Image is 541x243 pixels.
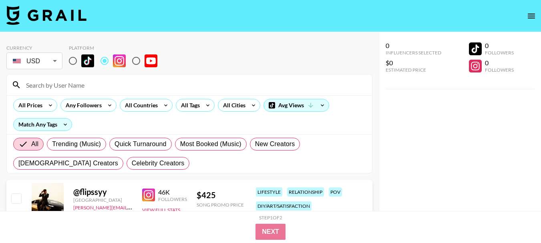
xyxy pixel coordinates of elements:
div: All Tags [176,99,201,111]
div: USD [8,54,61,68]
span: Trending (Music) [52,139,101,149]
button: Next [255,224,286,240]
span: New Creators [255,139,295,149]
div: 0 [485,42,514,50]
span: Most Booked (Music) [180,139,241,149]
div: Song Promo Price [197,202,244,208]
span: Celebrity Creators [132,159,185,168]
span: [DEMOGRAPHIC_DATA] Creators [18,159,118,168]
img: Instagram [142,189,155,201]
a: [PERSON_NAME][EMAIL_ADDRESS][DOMAIN_NAME] [73,203,192,211]
div: Followers [485,50,514,56]
div: $ 425 [197,190,244,200]
span: Quick Turnaround [115,139,167,149]
div: diy/art/satisfaction [256,201,312,211]
div: 0 [485,59,514,67]
input: Search by User Name [21,78,367,91]
div: 46K [158,188,187,196]
img: Grail Talent [6,6,86,25]
div: Followers [158,196,187,202]
div: Estimated Price [386,67,441,73]
iframe: Drift Widget Chat Controller [501,203,531,233]
div: Avg Views [264,99,329,111]
div: All Countries [120,99,159,111]
div: All Cities [218,99,247,111]
div: relationship [287,187,324,197]
img: YouTube [145,54,157,67]
div: pov [329,187,342,197]
div: Currency [6,45,62,51]
div: Platform [69,45,164,51]
div: Step 1 of 2 [259,215,282,221]
button: open drawer [523,8,539,24]
div: All Prices [14,99,44,111]
div: lifestyle [256,187,282,197]
div: @ flipssyy [73,187,133,197]
div: 0 [386,42,441,50]
div: [GEOGRAPHIC_DATA] [73,197,133,203]
img: TikTok [81,54,94,67]
button: View Full Stats [142,207,180,213]
span: All [31,139,38,149]
img: Instagram [113,54,126,67]
div: Any Followers [61,99,103,111]
div: Followers [485,67,514,73]
div: Match Any Tags [14,118,72,131]
div: Influencers Selected [386,50,441,56]
div: $0 [386,59,441,67]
